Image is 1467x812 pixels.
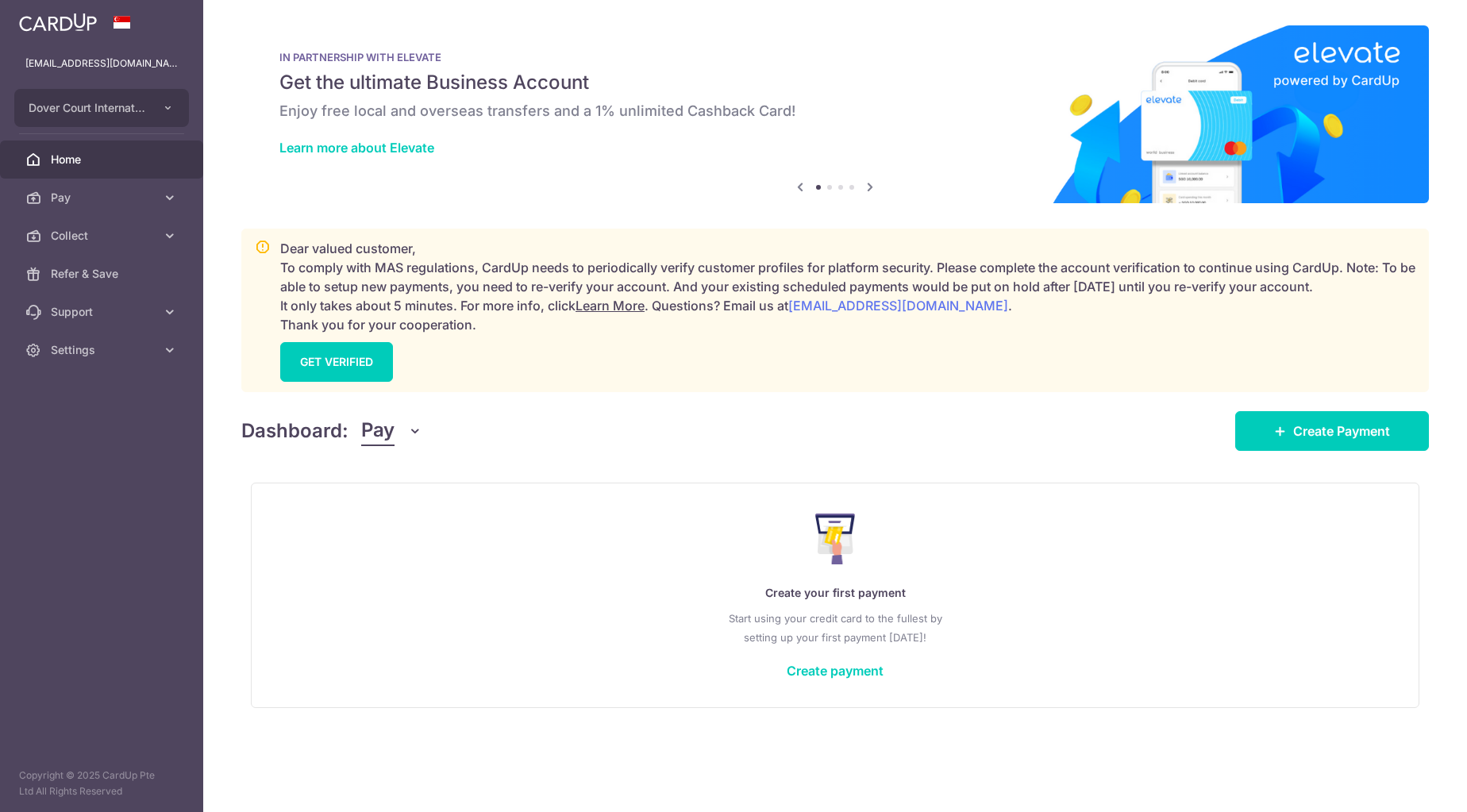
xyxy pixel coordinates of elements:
[241,25,1429,203] img: Renovation banner
[51,304,156,320] span: Support
[14,89,189,127] button: Dover Court International School Pte Ltd
[280,239,1415,334] p: Dear valued customer, To comply with MAS regulations, CardUp needs to periodically verify custome...
[51,152,156,167] span: Home
[19,13,97,32] img: CardUp
[283,583,1387,602] p: Create your first payment
[815,514,856,564] img: Make Payment
[283,609,1387,647] p: Start using your credit card to the fullest by setting up your first payment [DATE]!
[787,663,884,679] a: Create payment
[51,266,156,282] span: Refer & Save
[279,102,1391,121] h6: Enjoy free local and overseas transfers and a 1% unlimited Cashback Card!
[1293,421,1390,441] span: Create Payment
[788,298,1008,314] a: [EMAIL_ADDRESS][DOMAIN_NAME]
[51,190,156,206] span: Pay
[279,70,1391,95] h5: Get the ultimate Business Account
[1235,411,1429,451] a: Create Payment
[29,100,146,116] span: Dover Court International School Pte Ltd
[279,140,434,156] a: Learn more about Elevate
[25,56,178,71] p: [EMAIL_ADDRESS][DOMAIN_NAME]
[361,416,395,446] span: Pay
[576,298,645,314] a: Learn More
[51,228,156,244] span: Collect
[280,342,393,382] a: GET VERIFIED
[51,342,156,358] span: Settings
[361,416,422,446] button: Pay
[279,51,1391,63] p: IN PARTNERSHIP WITH ELEVATE
[241,417,348,445] h4: Dashboard:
